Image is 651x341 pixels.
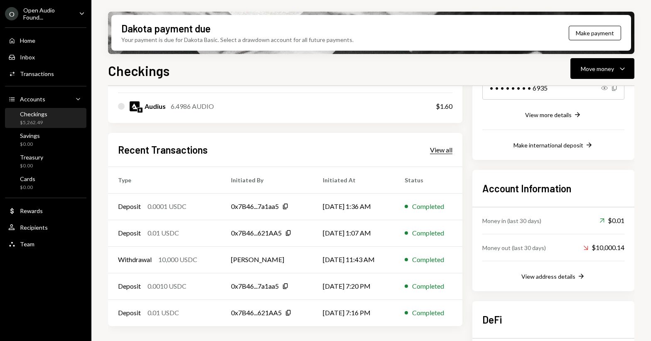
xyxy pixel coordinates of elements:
th: Initiated By [221,167,313,193]
div: View more details [525,111,572,118]
div: 0.0001 USDC [147,201,187,211]
div: Completed [412,308,444,318]
div: Deposit [118,281,141,291]
div: • • • • • • • • 6935 [482,76,624,100]
div: Audius [145,101,166,111]
button: View address details [521,272,585,281]
div: Money out (last 30 days) [482,243,546,252]
div: Team [20,240,34,248]
a: View all [430,145,452,154]
div: $1.60 [436,101,452,111]
div: 10,000 USDC [158,255,197,265]
h2: Recent Transactions [118,143,208,157]
td: [DATE] 1:36 AM [313,193,395,220]
div: 0x7B46...621AA5 [231,308,282,318]
th: Status [395,167,462,193]
td: [PERSON_NAME] [221,246,313,273]
button: Move money [570,58,634,79]
a: Treasury$0.00 [5,151,86,171]
div: 0.01 USDC [147,308,179,318]
th: Initiated At [313,167,395,193]
div: Withdrawal [118,255,152,265]
a: Recipients [5,220,86,235]
div: Transactions [20,70,54,77]
div: Accounts [20,96,45,103]
div: Dakota payment due [121,22,211,35]
div: 0.0010 USDC [147,281,187,291]
h2: Account Information [482,182,624,195]
div: Recipients [20,224,48,231]
div: Deposit [118,308,141,318]
div: $0.00 [20,162,43,169]
button: Make international deposit [513,141,593,150]
div: 0x7B46...7a1aa5 [231,281,279,291]
a: Accounts [5,91,86,106]
div: $0.00 [20,184,35,191]
th: Type [108,167,221,193]
a: Checkings$5,262.49 [5,108,86,128]
a: Team [5,236,86,251]
a: Savings$0.00 [5,130,86,150]
div: Savings [20,132,40,139]
div: Completed [412,201,444,211]
div: 6.4986 AUDIO [171,101,214,111]
td: [DATE] 7:20 PM [313,273,395,299]
td: [DATE] 11:43 AM [313,246,395,273]
td: [DATE] 1:07 AM [313,220,395,246]
div: View address details [521,273,575,280]
div: Open Audio Found... [23,7,72,21]
div: $5,262.49 [20,119,47,126]
a: Inbox [5,49,86,64]
div: Inbox [20,54,35,61]
div: Deposit [118,201,141,211]
div: Make international deposit [513,142,583,149]
div: View all [430,146,452,154]
div: 0x7B46...7a1aa5 [231,201,279,211]
div: $0.01 [599,216,624,226]
div: Move money [581,64,614,73]
h1: Checkings [108,62,170,79]
a: Home [5,33,86,48]
td: [DATE] 7:16 PM [313,299,395,326]
div: Completed [412,255,444,265]
img: ethereum-mainnet [138,108,142,113]
div: Treasury [20,154,43,161]
a: Transactions [5,66,86,81]
div: Deposit [118,228,141,238]
div: Completed [412,281,444,291]
button: View more details [525,110,582,120]
div: $10,000.14 [583,243,624,253]
div: Money in (last 30 days) [482,216,541,225]
button: Make payment [569,26,621,40]
div: Completed [412,228,444,238]
div: Cards [20,175,35,182]
a: Rewards [5,203,86,218]
div: Checkings [20,110,47,118]
div: Home [20,37,35,44]
div: $0.00 [20,141,40,148]
h2: DeFi [482,313,624,326]
div: 0x7B46...621AA5 [231,228,282,238]
a: Cards$0.00 [5,173,86,193]
div: O [5,7,18,20]
div: Rewards [20,207,43,214]
div: Your payment is due for Dakota Basic. Select a drawdown account for all future payments. [121,35,354,44]
div: 0.01 USDC [147,228,179,238]
img: AUDIO [130,101,140,111]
